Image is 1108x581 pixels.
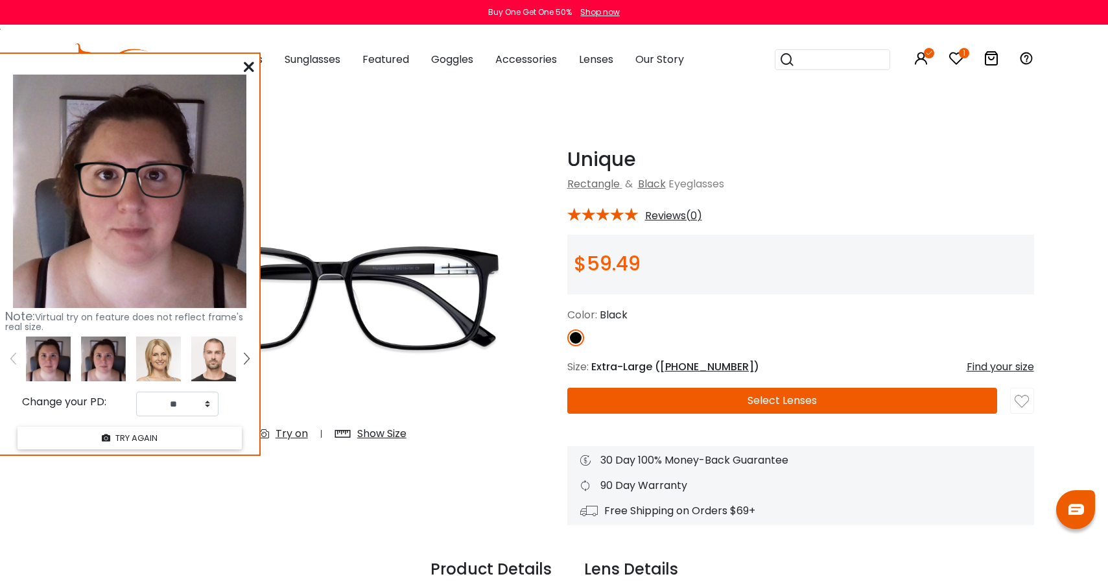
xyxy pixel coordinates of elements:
img: chat [1068,504,1084,515]
img: original.png [67,148,194,213]
span: Note: [5,308,35,324]
img: Unique Black Combination Eyeglasses , Fashion , SpringHinges , UniversalBridgeFit Frames from ABB... [150,148,515,452]
a: Black [638,176,666,191]
img: tryonModel7.png [136,337,181,381]
span: Our Story [635,52,684,67]
img: 249451.png [26,337,71,381]
span: [PHONE_NUMBER] [660,359,754,374]
img: tryonModel5.png [191,337,236,381]
span: $59.49 [574,250,641,278]
a: 1 [949,53,964,68]
span: Extra-Large ( ) [591,359,759,374]
img: like [1015,394,1029,409]
span: Color: [567,307,597,322]
div: Try on [276,426,308,442]
img: 249451.png [81,337,126,381]
div: Buy One Get One 50% [488,6,572,18]
div: Show Size [357,426,407,442]
img: right.png [244,353,249,364]
div: Free Shipping on Orders $69+ [580,503,1021,519]
div: Shop now [580,6,620,18]
span: Lenses [579,52,613,67]
div: Find your size [967,359,1034,375]
div: 30 Day 100% Money-Back Guarantee [580,453,1021,468]
span: Reviews(0) [645,210,702,222]
span: Size: [567,359,589,374]
span: Virtual try on feature does not reflect frame's real size. [5,311,243,333]
button: TRY AGAIN [18,427,242,449]
img: 249451.png [13,75,246,308]
span: Featured [362,52,409,67]
span: Goggles [431,52,473,67]
h1: Unique [567,148,1034,171]
img: abbeglasses.com [75,43,181,76]
span: Accessories [495,52,557,67]
a: Rectangle [567,176,620,191]
a: Shop now [574,6,620,18]
span: & [622,176,635,191]
div: 90 Day Warranty [580,478,1021,493]
span: Black [600,307,628,322]
img: left.png [10,353,16,364]
span: Sunglasses [285,52,340,67]
i: 1 [959,48,969,58]
span: Eyeglasses [668,176,724,191]
button: Select Lenses [567,388,997,414]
